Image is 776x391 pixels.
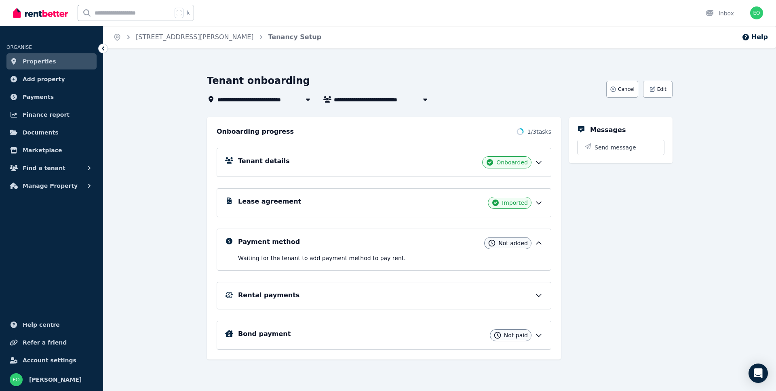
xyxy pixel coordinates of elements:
[23,92,54,102] span: Payments
[657,86,666,92] span: Edit
[6,107,97,123] a: Finance report
[6,334,97,351] a: Refer a friend
[23,355,76,365] span: Account settings
[268,32,322,42] span: Tenancy Setup
[103,26,331,48] nav: Breadcrumb
[6,124,97,141] a: Documents
[23,163,65,173] span: Find a tenant
[29,375,82,385] span: [PERSON_NAME]
[217,127,294,137] h2: Onboarding progress
[502,199,528,207] span: Imported
[6,44,32,50] span: ORGANISE
[6,89,97,105] a: Payments
[498,239,528,247] span: Not added
[6,160,97,176] button: Find a tenant
[207,74,310,87] h1: Tenant onboarding
[595,143,636,151] span: Send message
[13,7,68,19] img: RentBetter
[606,81,638,98] button: Cancel
[225,292,233,298] img: Rental Payments
[527,128,551,136] span: 1 / 3 tasks
[23,110,70,120] span: Finance report
[187,10,190,16] span: k
[238,156,290,166] h5: Tenant details
[238,237,300,247] h5: Payment method
[6,317,97,333] a: Help centre
[23,128,59,137] span: Documents
[23,145,62,155] span: Marketplace
[23,57,56,66] span: Properties
[6,178,97,194] button: Manage Property
[6,53,97,69] a: Properties
[578,140,664,155] button: Send message
[750,6,763,19] img: Ezechiel Orski-Ritchie
[238,197,301,206] h5: Lease agreement
[706,9,734,17] div: Inbox
[238,290,299,300] h5: Rental payments
[23,338,67,347] span: Refer a friend
[10,373,23,386] img: Ezechiel Orski-Ritchie
[136,33,254,41] a: [STREET_ADDRESS][PERSON_NAME]
[6,142,97,158] a: Marketplace
[238,329,291,339] h5: Bond payment
[23,74,65,84] span: Add property
[496,158,528,166] span: Onboarded
[225,330,233,337] img: Bond Details
[749,364,768,383] div: Open Intercom Messenger
[6,71,97,87] a: Add property
[618,86,635,92] span: Cancel
[23,320,60,330] span: Help centre
[238,254,543,262] p: Waiting for the tenant to add payment method to pay rent .
[504,331,528,339] span: Not paid
[6,352,97,368] a: Account settings
[23,181,78,191] span: Manage Property
[590,125,626,135] h5: Messages
[742,32,768,42] button: Help
[643,81,673,98] button: Edit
